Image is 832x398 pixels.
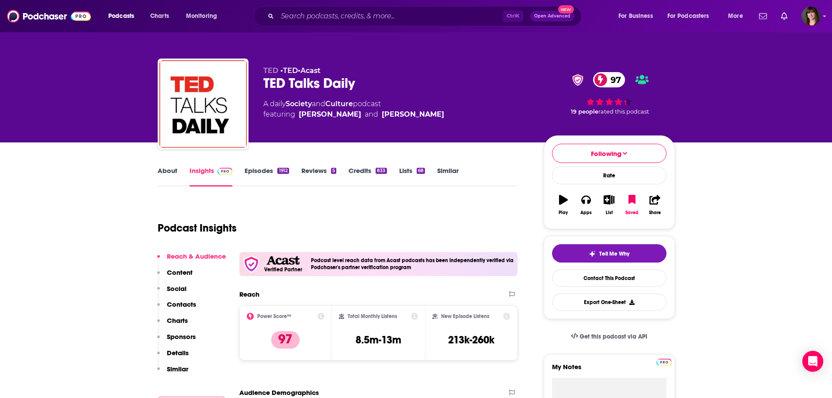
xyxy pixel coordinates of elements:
a: Reviews5 [301,166,336,187]
div: [PERSON_NAME] [382,109,444,120]
img: verfied icon [243,256,260,273]
span: • [280,66,298,75]
div: 68 [417,168,425,174]
span: 97 [602,72,625,87]
p: Contacts [167,300,196,308]
img: verified Badge [570,74,586,86]
h5: Verified Partner [264,267,302,272]
a: Society [286,100,312,108]
h2: Reach [239,290,259,298]
div: Open Intercom Messenger [802,351,823,372]
a: Show notifications dropdown [756,9,770,24]
button: tell me why sparkleTell Me Why [552,244,666,263]
span: New [558,5,574,14]
img: Podchaser - Follow, Share and Rate Podcasts [7,8,91,24]
a: Pro website [656,357,672,366]
img: User Profile [801,7,821,26]
span: TED [263,66,278,75]
div: 5 [331,168,336,174]
span: Ctrl K [503,10,523,22]
div: Saved [625,210,639,215]
span: and [312,100,325,108]
div: Search podcasts, credits, & more... [262,6,590,26]
input: Search podcasts, credits, & more... [277,9,503,23]
span: • [298,66,321,75]
span: featuring [263,109,444,120]
p: Reach & Audience [167,252,226,260]
p: Details [167,349,189,357]
div: Play [559,210,568,215]
button: Following [552,144,666,163]
button: open menu [612,9,664,23]
button: Sponsors [157,332,196,349]
div: 833 [376,168,387,174]
h3: 213k-260k [448,333,494,346]
p: 97 [271,331,300,349]
h2: Audience Demographics [239,388,319,397]
button: Show profile menu [801,7,821,26]
a: Episodes1912 [245,166,289,187]
a: Contact This Podcast [552,270,666,287]
h1: Podcast Insights [158,221,237,235]
a: Culture [325,100,353,108]
a: Get this podcast via API [564,326,655,347]
span: For Business [618,10,653,22]
button: open menu [722,9,754,23]
span: rated this podcast [598,108,649,115]
span: Charts [150,10,169,22]
button: List [597,189,620,221]
span: Monitoring [186,10,217,22]
a: Similar [437,166,459,187]
span: Open Advanced [534,14,570,18]
span: For Podcasters [667,10,709,22]
button: open menu [662,9,722,23]
span: Get this podcast via API [580,333,647,340]
a: Elise Hu [299,109,361,120]
a: Lists68 [399,166,425,187]
a: TED [283,66,298,75]
button: Share [643,189,666,221]
img: TED Talks Daily [159,60,247,148]
button: Open AdvancedNew [530,11,574,21]
label: My Notes [552,363,666,378]
div: verified Badge97 19 peoplerated this podcast [544,66,675,121]
button: Saved [621,189,643,221]
a: Show notifications dropdown [777,9,791,24]
span: Podcasts [108,10,134,22]
span: Following [591,149,621,158]
p: Charts [167,316,188,325]
button: Contacts [157,300,196,316]
span: Logged in as AKChaney [801,7,821,26]
a: InsightsPodchaser Pro [190,166,233,187]
img: Podchaser Pro [656,359,672,366]
div: 1912 [277,168,289,174]
button: open menu [180,9,228,23]
p: Similar [167,365,188,373]
button: open menu [102,9,145,23]
img: Acast [266,256,300,265]
button: Play [552,189,575,221]
h2: Total Monthly Listens [348,313,397,319]
span: and [365,109,378,120]
p: Social [167,284,186,293]
button: Similar [157,365,188,381]
button: Charts [157,316,188,332]
span: Tell Me Why [599,250,629,257]
a: Acast [300,66,321,75]
a: About [158,166,177,187]
p: Sponsors [167,332,196,341]
button: Apps [575,189,597,221]
h4: Podcast level reach data from Acast podcasts has been independently verified via Podchaser's part... [311,257,514,270]
div: Rate [552,166,666,184]
div: Share [649,210,661,215]
button: Social [157,284,186,301]
button: Export One-Sheet [552,294,666,311]
button: Reach & Audience [157,252,226,268]
h3: 8.5m-13m [356,333,401,346]
span: 19 people [571,108,598,115]
div: Apps [580,210,592,215]
a: Charts [145,9,174,23]
div: A daily podcast [263,99,444,120]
